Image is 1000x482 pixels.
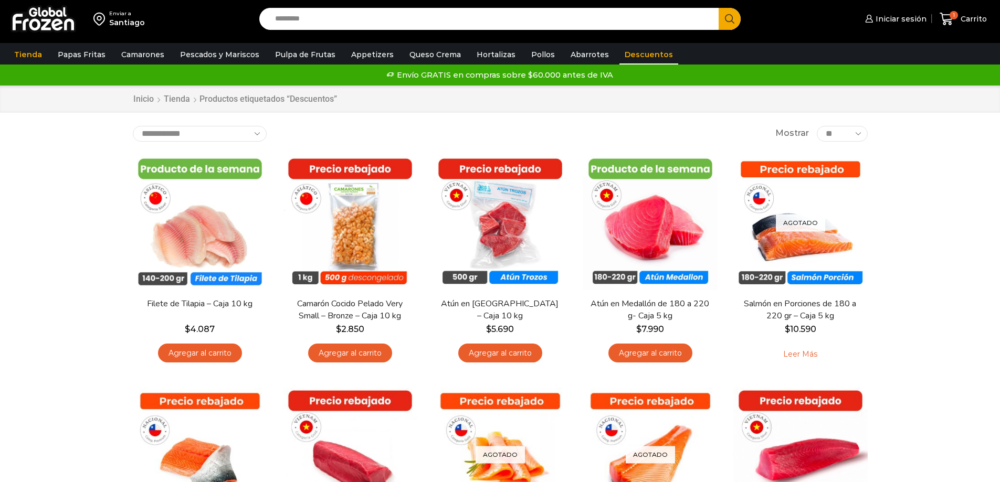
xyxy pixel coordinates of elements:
nav: Breadcrumb [133,93,337,105]
button: Search button [719,8,741,30]
div: Santiago [109,17,145,28]
a: Agregar al carrito: “Camarón Cocido Pelado Very Small - Bronze - Caja 10 kg” [308,344,392,363]
a: Hortalizas [471,45,521,65]
a: Inicio [133,93,154,105]
span: Carrito [958,14,987,24]
a: Queso Crema [404,45,466,65]
a: Abarrotes [565,45,614,65]
a: Appetizers [346,45,399,65]
a: 1 Carrito [937,7,990,31]
span: 1 [950,11,958,19]
a: Atún en Medallón de 180 a 220 g- Caja 5 kg [590,298,710,322]
bdi: 7.990 [636,324,664,334]
span: $ [336,324,341,334]
span: Iniciar sesión [873,14,927,24]
a: Iniciar sesión [862,8,927,29]
bdi: 5.690 [486,324,514,334]
h1: Productos etiquetados “Descuentos” [199,94,337,104]
a: Agregar al carrito: “Atún en Medallón de 180 a 220 g- Caja 5 kg” [608,344,692,363]
a: Filete de Tilapia – Caja 10 kg [139,298,260,310]
a: Tienda [163,93,191,105]
a: Camarón Cocido Pelado Very Small – Bronze – Caja 10 kg [289,298,410,322]
span: $ [785,324,790,334]
p: Agotado [776,214,825,231]
img: address-field-icon.svg [93,10,109,28]
a: Agregar al carrito: “Filete de Tilapia - Caja 10 kg” [158,344,242,363]
span: $ [486,324,491,334]
a: Atún en [GEOGRAPHIC_DATA] – Caja 10 kg [439,298,560,322]
bdi: 2.850 [336,324,364,334]
a: Pollos [526,45,560,65]
select: Pedido de la tienda [133,126,267,142]
p: Agotado [626,446,675,463]
bdi: 4.087 [185,324,215,334]
a: Agregar al carrito: “Atún en Trozos - Caja 10 kg” [458,344,542,363]
a: Papas Fritas [52,45,111,65]
span: $ [185,324,190,334]
div: Enviar a [109,10,145,17]
a: Leé más sobre “Salmón en Porciones de 180 a 220 gr - Caja 5 kg” [767,344,834,366]
a: Descuentos [619,45,678,65]
a: Camarones [116,45,170,65]
span: $ [636,324,641,334]
a: Salmón en Porciones de 180 a 220 gr – Caja 5 kg [740,298,860,322]
a: Pulpa de Frutas [270,45,341,65]
p: Agotado [476,446,525,463]
a: Tienda [9,45,47,65]
bdi: 10.590 [785,324,816,334]
span: Mostrar [775,127,809,140]
a: Pescados y Mariscos [175,45,265,65]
